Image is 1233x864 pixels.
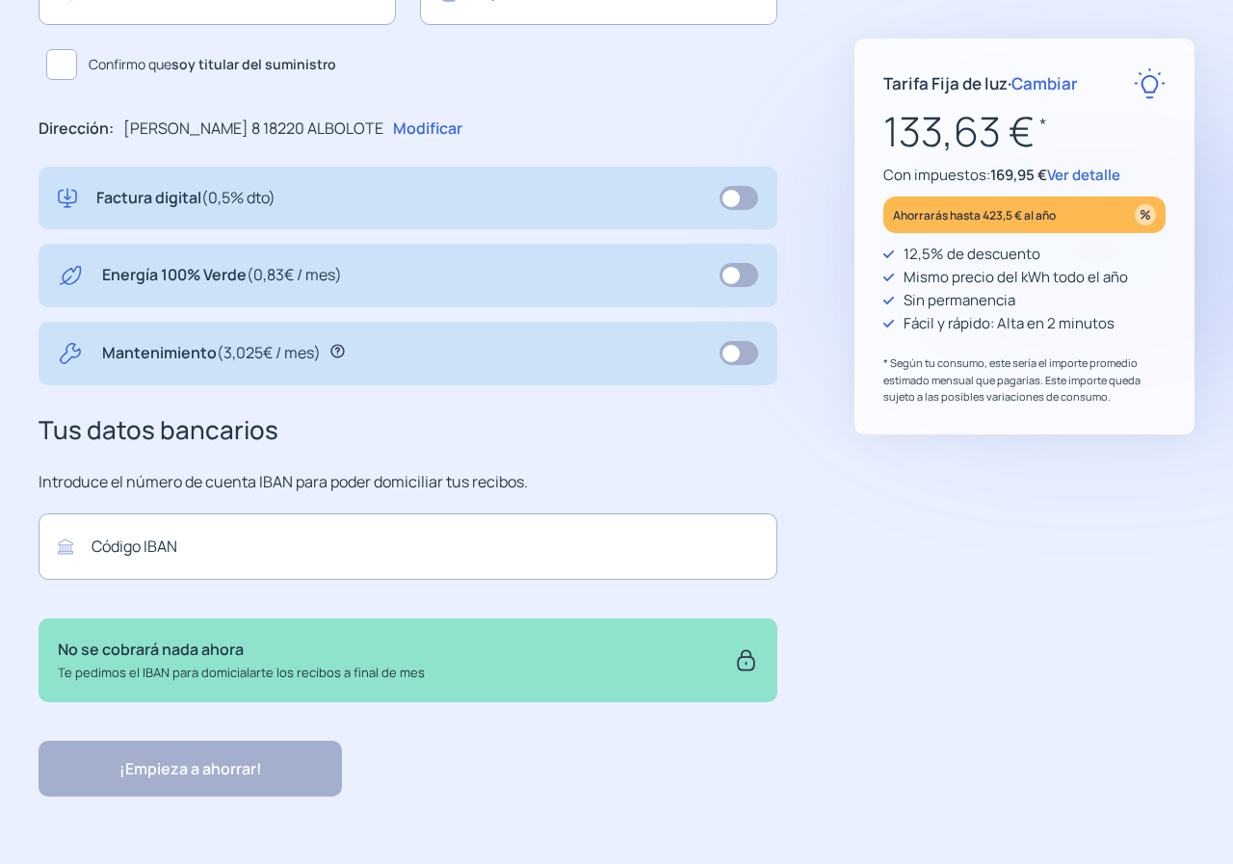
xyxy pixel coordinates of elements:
[904,289,1015,312] p: Sin permanencia
[904,266,1128,289] p: Mismo precio del kWh todo el año
[883,164,1166,187] p: Con impuestos:
[893,204,1056,226] p: Ahorrarás hasta 423,5 € al año
[904,243,1040,266] p: 12,5% de descuento
[58,341,83,366] img: tool.svg
[123,117,383,142] p: [PERSON_NAME] 8 18220 ALBOLOTE
[89,54,336,75] span: Confirmo que
[1134,67,1166,99] img: rate-E.svg
[102,341,321,366] p: Mantenimiento
[58,186,77,211] img: digital-invoice.svg
[96,186,275,211] p: Factura digital
[217,342,321,363] span: (3,025€ / mes)
[39,470,777,495] p: Introduce el número de cuenta IBAN para poder domiciliar tus recibos.
[883,354,1166,406] p: * Según tu consumo, este sería el importe promedio estimado mensual que pagarías. Este importe qu...
[1047,165,1120,185] span: Ver detalle
[904,312,1115,335] p: Fácil y rápido: Alta en 2 minutos
[171,55,336,73] b: soy titular del suministro
[1135,204,1156,225] img: percentage_icon.svg
[247,264,342,285] span: (0,83€ / mes)
[883,99,1166,164] p: 133,63 €
[883,70,1078,96] p: Tarifa Fija de luz ·
[1011,72,1078,94] span: Cambiar
[39,410,777,451] h3: Tus datos bancarios
[990,165,1047,185] span: 169,95 €
[58,663,425,683] p: Te pedimos el IBAN para domicialarte los recibos a final de mes
[734,638,758,682] img: secure.svg
[201,187,275,208] span: (0,5% dto)
[58,263,83,288] img: energy-green.svg
[39,117,114,142] p: Dirección:
[58,638,425,663] p: No se cobrará nada ahora
[393,117,462,142] p: Modificar
[102,263,342,288] p: Energía 100% Verde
